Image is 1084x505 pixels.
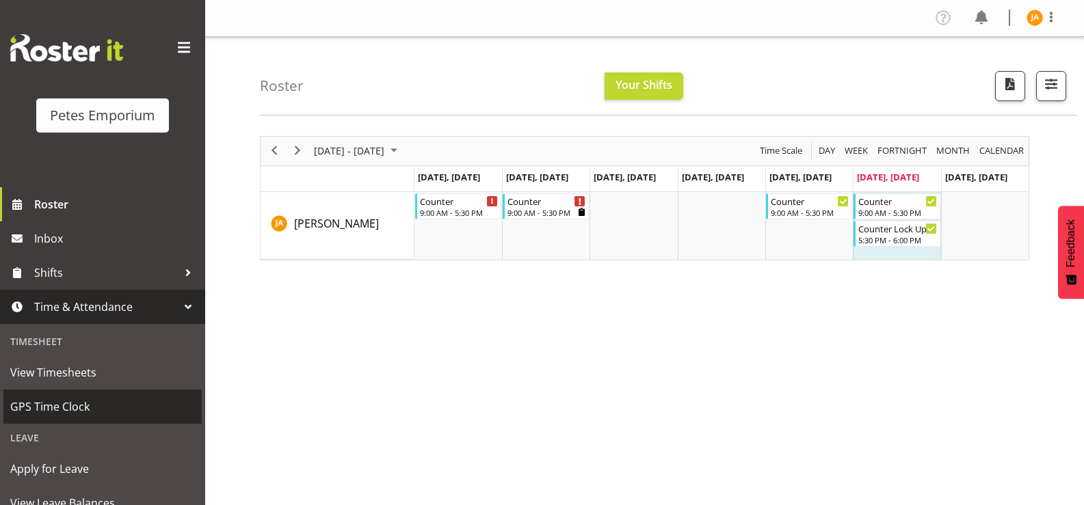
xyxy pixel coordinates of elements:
span: Week [843,142,869,159]
td: Jeseryl Armstrong resource [261,192,414,260]
button: Filter Shifts [1036,71,1066,101]
button: Fortnight [875,142,929,159]
span: Month [935,142,971,159]
button: Your Shifts [605,72,683,100]
div: Counter [858,194,936,208]
div: Counter [420,194,498,208]
div: 9:00 AM - 5:30 PM [420,207,498,218]
div: August 11 - 17, 2025 [309,137,406,165]
a: View Timesheets [3,355,202,390]
div: Leave [3,424,202,452]
div: next period [286,137,309,165]
span: [DATE], [DATE] [506,171,568,183]
span: View Timesheets [10,362,195,383]
span: Time & Attendance [34,297,178,317]
div: 9:00 AM - 5:30 PM [771,207,849,218]
div: Petes Emporium [50,105,155,126]
div: Jeseryl Armstrong"s event - Counter Begin From Saturday, August 16, 2025 at 9:00:00 AM GMT+12:00 ... [854,193,940,219]
div: Timesheet [3,327,202,355]
span: [DATE], [DATE] [418,171,480,183]
span: [DATE] - [DATE] [313,142,386,159]
span: Fortnight [876,142,928,159]
span: GPS Time Clock [10,396,195,417]
span: [PERSON_NAME] [294,216,379,231]
a: [PERSON_NAME] [294,215,379,232]
button: Timeline Month [934,142,973,159]
span: Your Shifts [616,77,672,92]
span: Feedback [1065,219,1077,267]
img: Rosterit website logo [10,34,123,62]
div: Timeline Week of August 16, 2025 [260,136,1029,260]
div: previous period [263,137,286,165]
button: Next [289,142,307,159]
a: GPS Time Clock [3,390,202,424]
div: Jeseryl Armstrong"s event - Counter Begin From Monday, August 11, 2025 at 9:00:00 AM GMT+12:00 En... [415,193,501,219]
span: [DATE], [DATE] [945,171,1007,183]
span: Inbox [34,228,198,249]
a: Apply for Leave [3,452,202,486]
button: Timeline Week [843,142,871,159]
div: Counter [507,194,585,208]
div: Jeseryl Armstrong"s event - Counter Lock Up Begin From Saturday, August 16, 2025 at 5:30:00 PM GM... [854,221,940,247]
span: Apply for Leave [10,459,195,479]
span: Time Scale [758,142,804,159]
span: Day [817,142,836,159]
button: Month [977,142,1027,159]
div: 9:00 AM - 5:30 PM [507,207,585,218]
div: 9:00 AM - 5:30 PM [858,207,936,218]
div: Counter Lock Up [858,221,936,235]
button: Download a PDF of the roster according to the set date range. [995,71,1025,101]
button: Feedback - Show survey [1058,206,1084,299]
span: [DATE], [DATE] [857,171,919,183]
div: Jeseryl Armstrong"s event - Counter Begin From Tuesday, August 12, 2025 at 9:00:00 AM GMT+12:00 E... [503,193,589,219]
div: 5:30 PM - 6:00 PM [858,234,936,245]
img: jeseryl-armstrong10788.jpg [1027,10,1043,26]
button: Time Scale [758,142,805,159]
div: Jeseryl Armstrong"s event - Counter Begin From Friday, August 15, 2025 at 9:00:00 AM GMT+12:00 En... [766,193,852,219]
span: [DATE], [DATE] [594,171,656,183]
div: Counter [771,194,849,208]
span: [DATE], [DATE] [769,171,832,183]
button: Timeline Day [817,142,838,159]
button: August 2025 [312,142,404,159]
span: [DATE], [DATE] [682,171,744,183]
button: Previous [265,142,284,159]
span: Roster [34,194,198,215]
span: calendar [978,142,1025,159]
table: Timeline Week of August 16, 2025 [414,192,1029,260]
span: Shifts [34,262,178,283]
h4: Roster [260,78,304,94]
